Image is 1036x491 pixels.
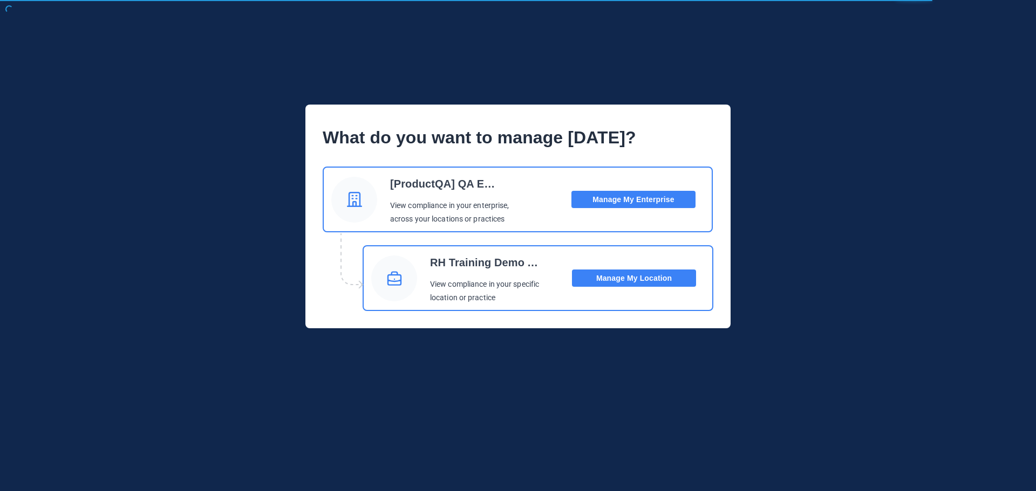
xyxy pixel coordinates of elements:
p: [ProductQA] QA Ent_30_Mar [390,173,501,195]
iframe: Drift Widget Chat Controller [849,414,1023,458]
button: Manage My Location [572,269,696,287]
p: location or practice [430,291,541,305]
p: View compliance in your specific [430,278,541,292]
button: Manage My Enterprise [571,191,696,208]
p: across your locations or practices [390,212,509,226]
p: RH Training Demo Account [430,252,541,273]
p: View compliance in your enterprise, [390,199,509,213]
p: What do you want to manage [DATE]? [323,122,713,154]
